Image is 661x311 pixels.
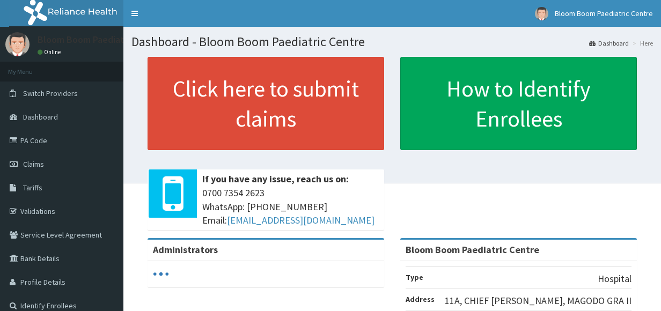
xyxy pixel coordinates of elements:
[630,39,653,48] li: Here
[23,88,78,98] span: Switch Providers
[153,243,218,256] b: Administrators
[23,112,58,122] span: Dashboard
[406,294,435,304] b: Address
[445,294,631,308] p: 11A, CHIEF [PERSON_NAME], MAGODO GRA II
[202,186,379,227] span: 0700 7354 2623 WhatsApp: [PHONE_NUMBER] Email:
[38,48,63,56] a: Online
[153,266,169,282] svg: audio-loading
[535,7,548,20] img: User Image
[555,9,653,18] span: Bloom Boom Paediatric Centre
[131,35,653,49] h1: Dashboard - Bloom Boom Paediatric Centre
[598,272,631,286] p: Hospital
[23,183,42,192] span: Tariffs
[38,35,166,45] p: Bloom Boom Paediatric Centre
[23,159,44,169] span: Claims
[406,272,423,282] b: Type
[400,57,637,150] a: How to Identify Enrollees
[406,243,539,256] strong: Bloom Boom Paediatric Centre
[589,39,629,48] a: Dashboard
[148,57,384,150] a: Click here to submit claims
[202,173,349,185] b: If you have any issue, reach us on:
[227,214,374,226] a: [EMAIL_ADDRESS][DOMAIN_NAME]
[5,32,30,56] img: User Image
